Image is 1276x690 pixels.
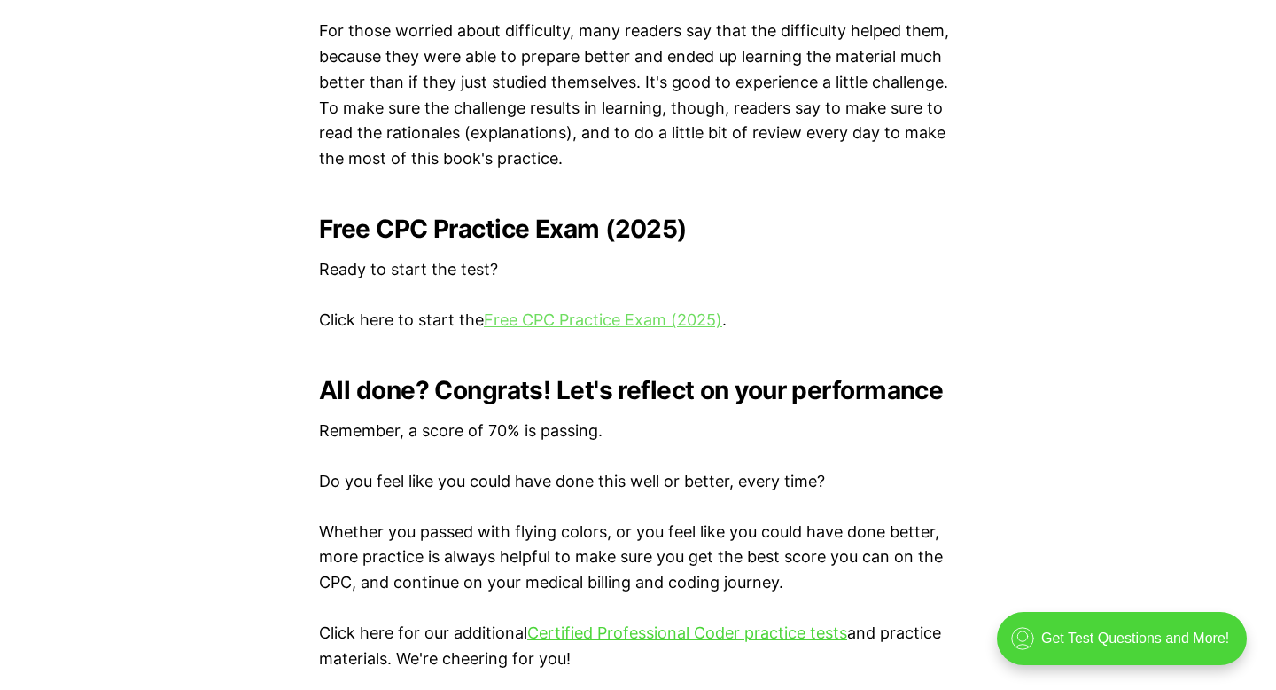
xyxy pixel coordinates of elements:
p: For those worried about difficulty, many readers say that the difficulty helped them, because the... [319,19,957,172]
iframe: portal-trigger [982,603,1276,690]
p: Ready to start the test? [319,257,957,283]
p: Whether you passed with flying colors, or you feel like you could have done better, more practice... [319,520,957,596]
p: Do you feel like you could have done this well or better, every time? [319,469,957,495]
h2: Free CPC Practice Exam (2025) [319,215,957,243]
p: Click here for our additional and practice materials. We're cheering for you! [319,621,957,672]
p: Remember, a score of 70% is passing. [319,419,957,444]
a: Certified Professional Coder practice tests [527,623,847,642]
h2: All done? Congrats! Let's reflect on your performance [319,376,957,404]
p: Click here to start the . [319,308,957,333]
a: Free CPC Practice Exam (2025) [484,310,722,329]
